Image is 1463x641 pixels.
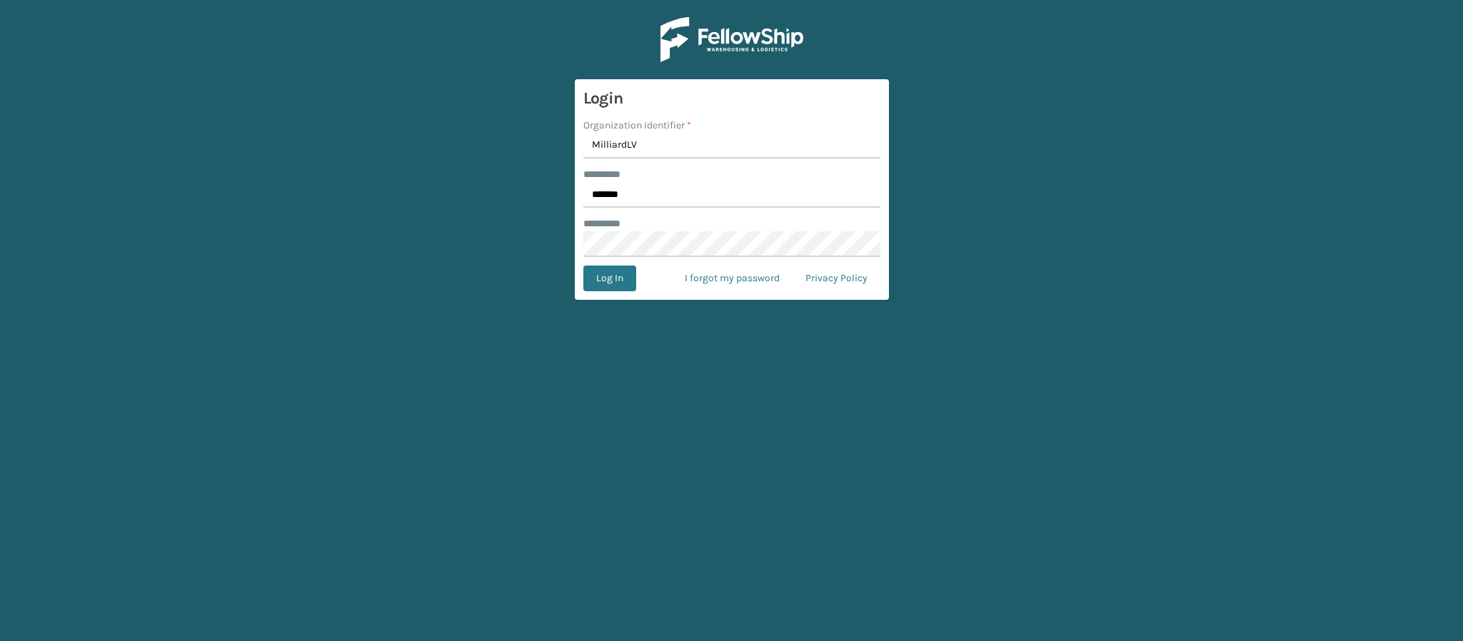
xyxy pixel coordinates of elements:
a: Privacy Policy [793,266,880,291]
a: I forgot my password [672,266,793,291]
img: Logo [660,17,803,62]
button: Log In [583,266,636,291]
h3: Login [583,88,880,109]
label: Organization Identifier [583,118,691,133]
